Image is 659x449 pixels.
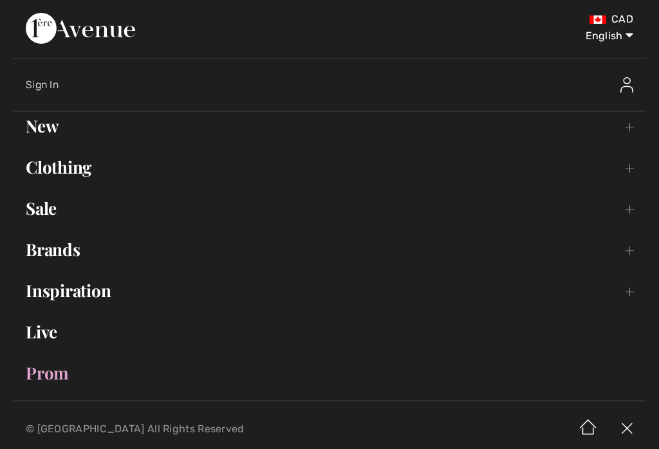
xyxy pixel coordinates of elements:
[569,409,608,449] img: Home
[30,9,57,21] span: Chat
[608,409,646,449] img: X
[13,194,646,223] a: Sale
[26,78,59,91] span: Sign In
[13,359,646,387] a: Prom
[13,318,646,346] a: Live
[26,425,387,434] p: © [GEOGRAPHIC_DATA] All Rights Reserved
[13,153,646,181] a: Clothing
[26,64,646,105] a: Sign InSign In
[620,77,633,93] img: Sign In
[13,112,646,140] a: New
[388,13,633,26] div: CAD
[13,277,646,305] a: Inspiration
[26,13,135,44] img: 1ère Avenue
[13,235,646,264] a: Brands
